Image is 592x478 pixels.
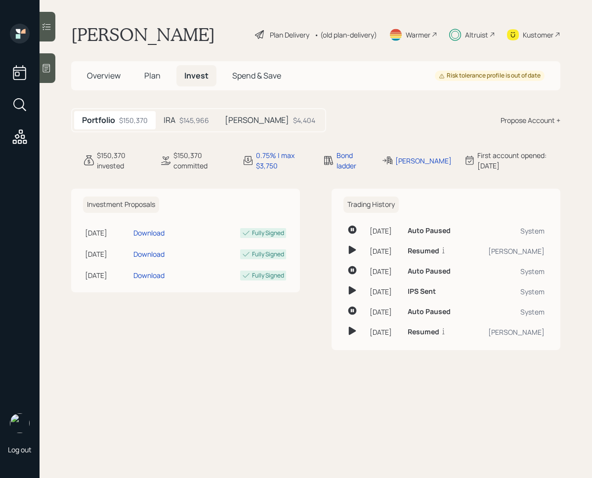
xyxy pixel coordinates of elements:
div: [DATE] [85,270,129,280]
div: [DATE] [370,226,400,236]
span: Overview [87,70,121,81]
div: [PERSON_NAME] [471,246,545,256]
div: System [471,226,545,236]
h6: Auto Paused [408,308,451,316]
div: Fully Signed [252,271,284,280]
div: [DATE] [370,286,400,297]
div: System [471,266,545,277]
h5: Portfolio [82,116,115,125]
div: [DATE] [85,228,129,238]
h6: Auto Paused [408,267,451,276]
div: [DATE] [370,246,400,256]
h1: [PERSON_NAME] [71,24,215,45]
div: Download [133,249,165,259]
div: Warmer [406,30,430,40]
div: $150,370 [119,115,148,125]
h6: Trading History [343,197,399,213]
h5: [PERSON_NAME] [225,116,289,125]
div: [DATE] [370,307,400,317]
h6: Auto Paused [408,227,451,235]
div: $4,404 [293,115,315,125]
h6: Investment Proposals [83,197,159,213]
div: Download [133,270,165,280]
div: Altruist [465,30,488,40]
span: Spend & Save [232,70,281,81]
div: Download [133,228,165,238]
div: $150,370 invested [97,150,148,171]
div: Log out [8,445,32,454]
div: [PERSON_NAME] [395,156,452,166]
div: Plan Delivery [270,30,309,40]
div: [PERSON_NAME] [471,327,545,337]
div: First account opened: [DATE] [477,150,560,171]
h6: Resumed [408,247,439,255]
div: Fully Signed [252,229,284,238]
div: [DATE] [370,266,400,277]
div: Fully Signed [252,250,284,259]
span: Invest [184,70,209,81]
span: Plan [144,70,161,81]
div: 0.75% | max $3,750 [256,150,311,171]
div: System [471,286,545,297]
div: $150,370 committed [173,150,231,171]
div: • (old plan-delivery) [314,30,377,40]
div: $145,966 [179,115,209,125]
div: Propose Account + [501,115,560,125]
div: Bond ladder [337,150,369,171]
div: [DATE] [85,249,129,259]
div: [DATE] [370,327,400,337]
h5: IRA [164,116,175,125]
h6: Resumed [408,328,439,336]
h6: IPS Sent [408,287,436,296]
div: Kustomer [523,30,553,40]
div: System [471,307,545,317]
div: Risk tolerance profile is out of date [439,72,541,80]
img: retirable_logo.png [10,413,30,433]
